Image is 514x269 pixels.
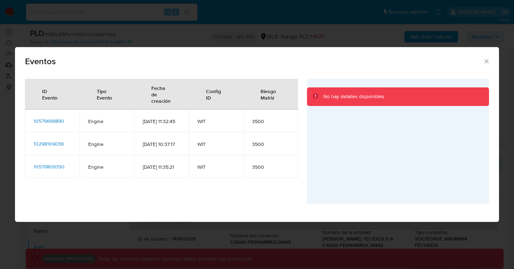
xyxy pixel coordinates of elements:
[143,118,180,125] span: [DATE] 11:32:45
[34,163,65,170] span: 10579809350
[143,141,180,147] span: [DATE] 10:37:17
[252,118,289,125] span: 3500
[323,93,384,100] div: No hay detalles disponibles
[34,140,64,147] span: 10298109056
[197,82,235,106] div: Config ID
[252,82,289,106] div: Riesgo Matriz
[88,118,126,125] span: Engine
[88,141,126,147] span: Engine
[25,57,483,66] span: Eventos
[88,164,126,170] span: Engine
[197,164,235,170] span: WIT
[197,141,235,147] span: WIT
[143,79,180,109] div: Fecha de creación
[197,118,235,125] span: WIT
[34,82,71,106] div: ID Evento
[252,141,289,147] span: 3500
[143,164,180,170] span: [DATE] 11:35:21
[88,82,126,106] div: Tipo Evento
[34,117,64,125] span: 10579699890
[252,164,289,170] span: 3500
[483,58,489,64] button: Cerrar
